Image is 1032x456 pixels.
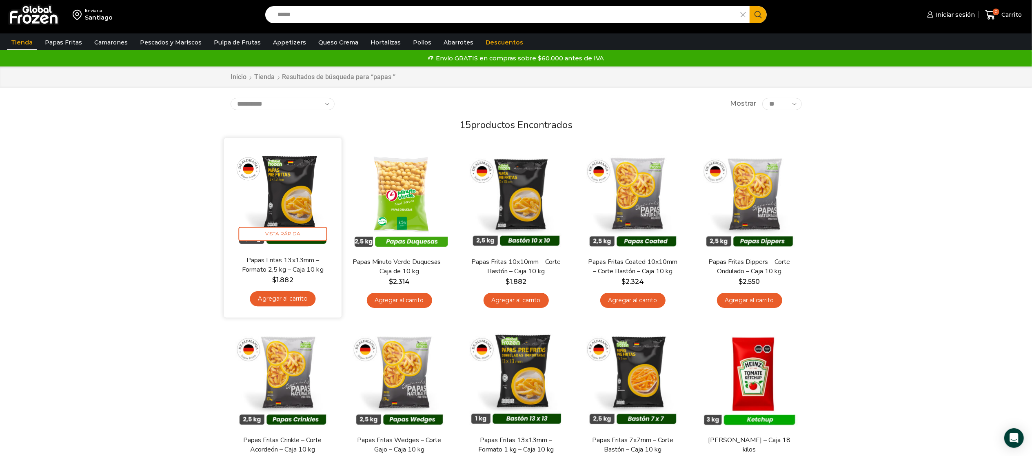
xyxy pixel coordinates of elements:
[231,73,247,82] a: Inicio
[730,99,756,108] span: Mostrar
[702,257,796,276] a: Papas Fritas Dippers – Corte Ondulado – Caja 10 kg
[506,278,526,286] bdi: 1.882
[409,35,435,50] a: Pollos
[471,118,573,131] span: productos encontrados
[983,5,1024,24] a: 0 Carrito
[482,35,527,50] a: Descuentos
[586,436,679,454] a: Papas Fritas 7x7mm – Corte Bastón – Caja 10 kg
[717,293,782,308] a: Agregar al carrito: “Papas Fritas Dippers - Corte Ondulado - Caja 10 kg”
[235,255,330,274] a: Papas Fritas 13x13mm – Formato 2,5 kg – Caja 10 kg
[367,293,432,308] a: Agregar al carrito: “Papas Minuto Verde Duquesas - Caja de 10 kg”
[235,436,329,454] a: Papas Fritas Crinkle – Corte Acordeón – Caja 10 kg
[269,35,310,50] a: Appetizers
[389,278,393,286] span: $
[750,6,767,23] button: Search button
[739,278,760,286] bdi: 2.550
[993,9,999,15] span: 0
[250,291,315,306] a: Agregar al carrito: “Papas Fritas 13x13mm - Formato 2,5 kg - Caja 10 kg”
[621,278,626,286] span: $
[389,278,410,286] bdi: 2.314
[702,436,796,454] a: [PERSON_NAME] – Caja 18 kilos
[90,35,132,50] a: Camarones
[272,276,293,284] bdi: 1.882
[1004,428,1024,448] div: Open Intercom Messenger
[314,35,362,50] a: Queso Crema
[231,73,396,82] nav: Breadcrumb
[925,7,975,23] a: Iniciar sesión
[41,35,86,50] a: Papas Fritas
[484,293,549,308] a: Agregar al carrito: “Papas Fritas 10x10mm - Corte Bastón - Caja 10 kg”
[7,35,37,50] a: Tienda
[600,293,666,308] a: Agregar al carrito: “Papas Fritas Coated 10x10mm - Corte Bastón - Caja 10 kg”
[469,436,563,454] a: Papas Fritas 13x13mm – Formato 1 kg – Caja 10 kg
[439,35,477,50] a: Abarrotes
[136,35,206,50] a: Pescados y Mariscos
[352,436,446,454] a: Papas Fritas Wedges – Corte Gajo – Caja 10 kg
[73,8,85,22] img: address-field-icon.svg
[366,35,405,50] a: Hortalizas
[459,118,471,131] span: 15
[272,276,276,284] span: $
[933,11,975,19] span: Iniciar sesión
[999,11,1022,19] span: Carrito
[254,73,275,82] a: Tienda
[85,8,113,13] div: Enviar a
[231,98,335,110] select: Pedido de la tienda
[238,227,327,241] span: Vista Rápida
[586,257,679,276] a: Papas Fritas Coated 10x10mm – Corte Bastón – Caja 10 kg
[621,278,644,286] bdi: 2.324
[282,73,396,81] h1: Resultados de búsqueda para “papas ”
[210,35,265,50] a: Pulpa de Frutas
[469,257,563,276] a: Papas Fritas 10x10mm – Corte Bastón – Caja 10 kg
[85,13,113,22] div: Santiago
[506,278,510,286] span: $
[739,278,743,286] span: $
[352,257,446,276] a: Papas Minuto Verde Duquesas – Caja de 10 kg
